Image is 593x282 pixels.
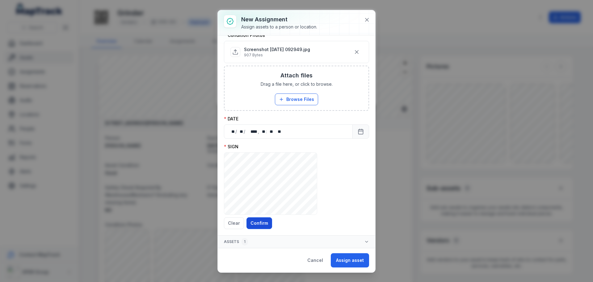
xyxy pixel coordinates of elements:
button: Assign asset [331,253,369,267]
span: Drag a file here, or click to browse. [261,81,333,87]
p: Screenshot [DATE] 092949.jpg [244,46,310,53]
h3: Attach files [280,71,313,80]
button: Calendar [352,124,369,139]
div: am/pm, [275,128,282,135]
div: minute, [267,128,274,135]
div: month, [238,128,244,135]
h3: New assignment [241,15,317,24]
div: Assign assets to a person or location. [241,24,317,30]
div: day, [229,128,235,135]
div: / [235,128,238,135]
button: Browse Files [275,93,318,105]
button: Cancel [302,253,328,267]
button: Confirm [246,217,272,229]
span: Assets [224,238,248,245]
div: , [258,128,260,135]
label: Condition Photos [224,32,265,38]
div: : [266,128,267,135]
div: year, [246,128,258,135]
div: / [244,128,246,135]
div: 1 [242,238,248,245]
label: DATE [224,116,238,122]
div: hour, [260,128,266,135]
p: 907 Bytes [244,53,310,58]
label: SIGN [224,144,238,150]
button: Assets1 [218,236,375,248]
button: Clear [224,217,244,229]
